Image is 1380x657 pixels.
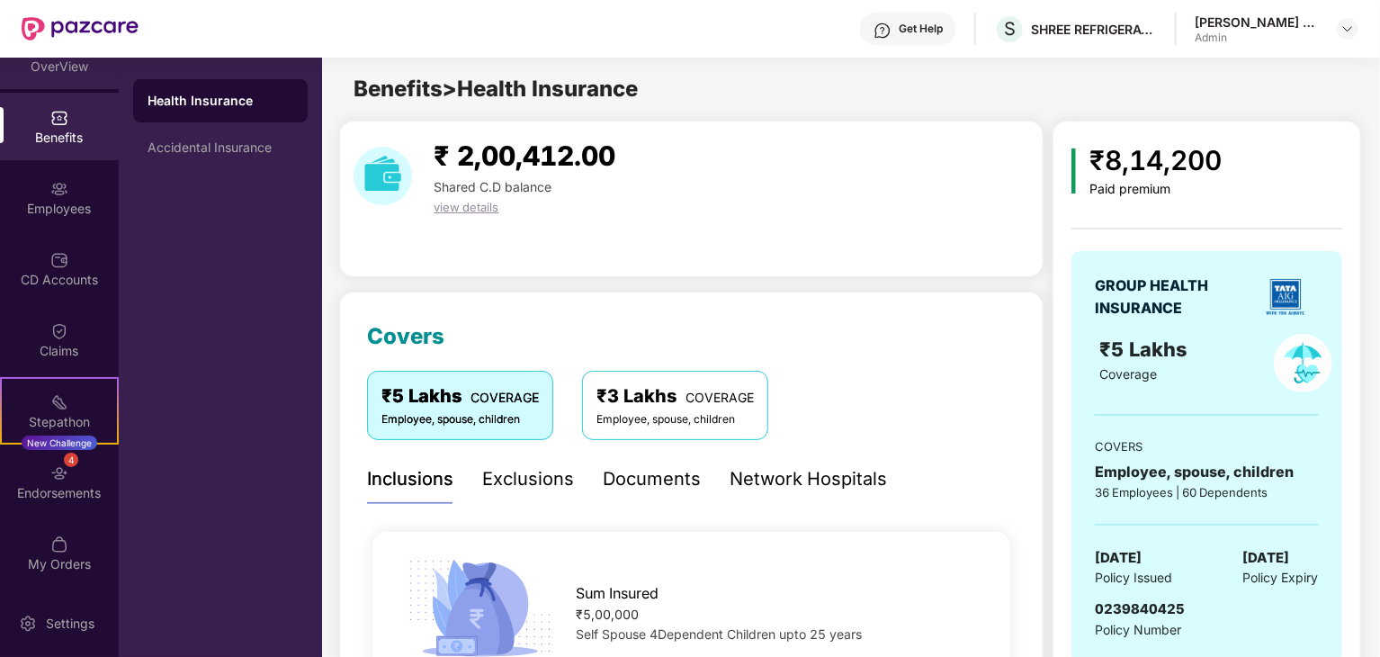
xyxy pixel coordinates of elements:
[1095,622,1181,637] span: Policy Number
[1031,21,1157,38] div: SHREE REFRIGERATIONS LIMITED
[1090,139,1223,182] div: ₹8,14,200
[50,535,68,553] img: svg+xml;base64,PHN2ZyBpZD0iTXlfT3JkZXJzIiBkYXRhLW5hbWU9Ik15IE9yZGVycyIgeG1sbnM9Imh0dHA6Ly93d3cudz...
[22,17,139,40] img: New Pazcare Logo
[576,582,659,605] span: Sum Insured
[1243,568,1319,588] span: Policy Expiry
[50,322,68,340] img: svg+xml;base64,PHN2ZyBpZD0iQ2xhaW0iIHhtbG5zPSJodHRwOi8vd3d3LnczLm9yZy8yMDAwL3N2ZyIgd2lkdGg9IjIwIi...
[434,200,498,214] span: view details
[576,626,862,642] span: Self Spouse 4Dependent Children upto 25 years
[50,251,68,269] img: svg+xml;base64,PHN2ZyBpZD0iQ0RfQWNjb3VudHMiIGRhdGEtbmFtZT0iQ0QgQWNjb3VudHMiIHhtbG5zPSJodHRwOi8vd3...
[1259,270,1313,324] img: insurerLogo
[1095,274,1252,319] div: GROUP HEALTH INSURANCE
[730,465,887,493] div: Network Hospitals
[434,139,615,172] span: ₹ 2,00,412.00
[434,179,551,194] span: Shared C.D balance
[1071,148,1076,193] img: icon
[40,615,100,633] div: Settings
[1100,337,1194,361] span: ₹5 Lakhs
[1095,568,1172,588] span: Policy Issued
[1095,483,1318,501] div: 36 Employees | 60 Dependents
[1195,13,1321,31] div: [PERSON_NAME] Kale
[470,390,539,405] span: COVERAGE
[596,382,754,410] div: ₹3 Lakhs
[354,147,412,205] img: download
[1095,600,1185,617] span: 0239840425
[482,465,574,493] div: Exclusions
[686,390,754,405] span: COVERAGE
[603,465,701,493] div: Documents
[1274,334,1332,392] img: policyIcon
[596,411,754,428] div: Employee, spouse, children
[1095,547,1142,569] span: [DATE]
[1100,366,1158,382] span: Coverage
[1004,18,1016,40] span: S
[50,109,68,127] img: svg+xml;base64,PHN2ZyBpZD0iQmVuZWZpdHMiIHhtbG5zPSJodHRwOi8vd3d3LnczLm9yZy8yMDAwL3N2ZyIgd2lkdGg9Ij...
[2,413,117,431] div: Stepathon
[367,465,453,493] div: Inclusions
[381,382,539,410] div: ₹5 Lakhs
[1095,461,1318,483] div: Employee, spouse, children
[1340,22,1355,36] img: svg+xml;base64,PHN2ZyBpZD0iRHJvcGRvd24tMzJ4MzIiIHhtbG5zPSJodHRwOi8vd3d3LnczLm9yZy8yMDAwL3N2ZyIgd2...
[1195,31,1321,45] div: Admin
[50,180,68,198] img: svg+xml;base64,PHN2ZyBpZD0iRW1wbG95ZWVzIiB4bWxucz0iaHR0cDovL3d3dy53My5vcmcvMjAwMC9zdmciIHdpZHRoPS...
[50,393,68,411] img: svg+xml;base64,PHN2ZyB4bWxucz0iaHR0cDovL3d3dy53My5vcmcvMjAwMC9zdmciIHdpZHRoPSIyMSIgaGVpZ2h0PSIyMC...
[148,140,293,155] div: Accidental Insurance
[381,411,539,428] div: Employee, spouse, children
[50,464,68,482] img: svg+xml;base64,PHN2ZyBpZD0iRW5kb3JzZW1lbnRzIiB4bWxucz0iaHR0cDovL3d3dy53My5vcmcvMjAwMC9zdmciIHdpZH...
[354,76,638,102] span: Benefits > Health Insurance
[19,615,37,633] img: svg+xml;base64,PHN2ZyBpZD0iU2V0dGluZy0yMHgyMCIgeG1sbnM9Imh0dHA6Ly93d3cudzMub3JnLzIwMDAvc3ZnIiB3aW...
[1095,437,1318,455] div: COVERS
[576,605,981,625] div: ₹5,00,000
[64,453,78,467] div: 4
[899,22,943,36] div: Get Help
[1243,547,1290,569] span: [DATE]
[22,436,97,450] div: New Challenge
[367,323,444,349] span: Covers
[874,22,892,40] img: svg+xml;base64,PHN2ZyBpZD0iSGVscC0zMngzMiIgeG1sbnM9Imh0dHA6Ly93d3cudzMub3JnLzIwMDAvc3ZnIiB3aWR0aD...
[148,92,293,110] div: Health Insurance
[1090,182,1223,197] div: Paid premium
